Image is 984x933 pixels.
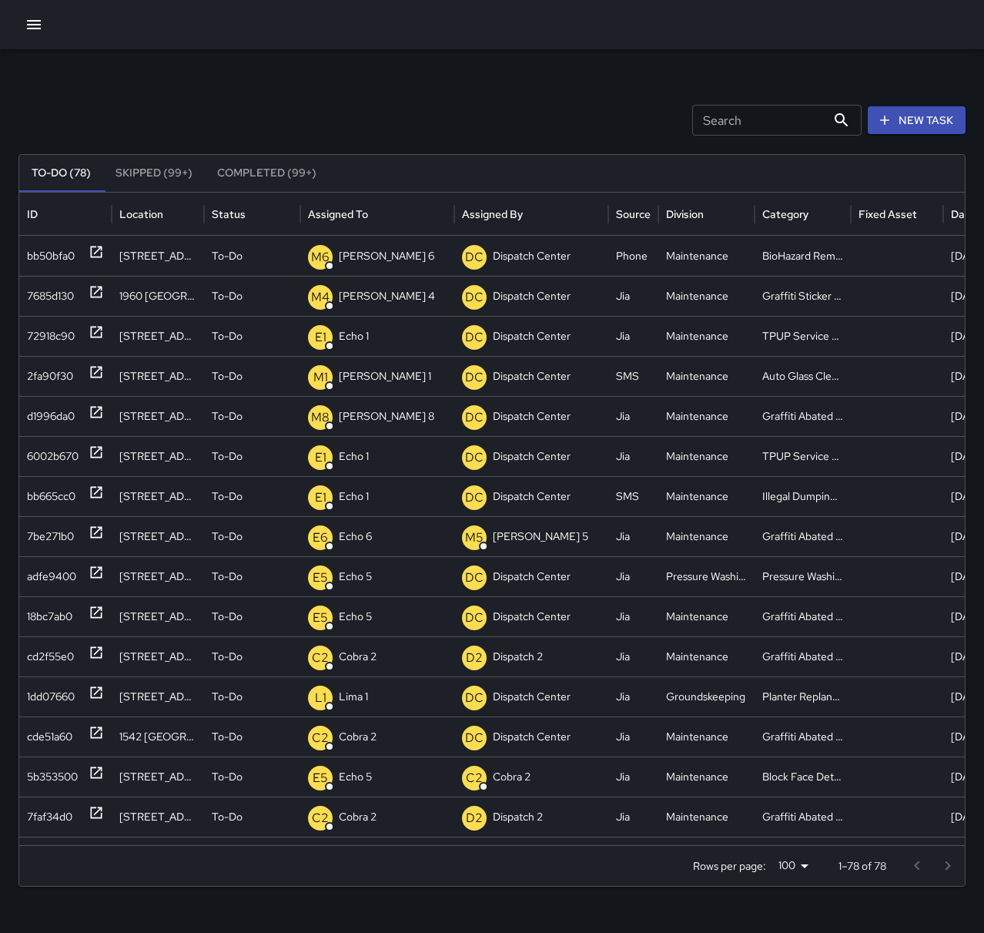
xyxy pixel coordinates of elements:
[658,236,755,276] div: Maintenance
[112,556,204,596] div: 1633 San Pablo Avenue
[493,237,571,276] p: Dispatch Center
[112,316,204,356] div: 2225 Webster Street
[27,357,73,396] div: 2fa90f30
[462,207,523,221] div: Assigned By
[27,757,78,797] div: 5b353500
[339,797,377,837] p: Cobra 2
[608,676,658,717] div: Jia
[868,106,966,135] button: New Task
[339,557,372,596] p: Echo 5
[755,436,851,476] div: TPUP Service Requested
[339,477,369,516] p: Echo 1
[212,207,246,221] div: Status
[658,356,755,396] div: Maintenance
[658,717,755,757] div: Maintenance
[466,649,483,667] p: D2
[658,276,755,316] div: Maintenance
[608,316,658,356] div: Jia
[658,436,755,476] div: Maintenance
[112,797,204,837] div: 550 12th Street
[112,396,204,436] div: 508 16th Street
[315,689,326,707] p: L1
[608,636,658,676] div: Jia
[19,155,103,192] button: To-Do (78)
[608,556,658,596] div: Jia
[755,556,851,596] div: Pressure Washing Hotspot List Completed
[493,797,543,837] p: Dispatch 2
[339,637,377,676] p: Cobra 2
[339,357,431,396] p: [PERSON_NAME] 1
[493,357,571,396] p: Dispatch Center
[313,569,328,587] p: E5
[493,637,543,676] p: Dispatch 2
[755,636,851,676] div: Graffiti Abated Large
[755,676,851,717] div: Planter Replanted
[608,516,658,556] div: Jia
[27,717,72,757] div: cde51a60
[465,448,484,467] p: DC
[493,517,588,556] p: [PERSON_NAME] 5
[112,636,204,676] div: 2630 Broadway
[493,597,571,636] p: Dispatch Center
[658,596,755,636] div: Maintenance
[755,797,851,837] div: Graffiti Abated Large
[112,596,204,636] div: 2300 Broadway
[212,717,243,757] p: To-Do
[465,408,484,427] p: DC
[313,609,328,627] p: E5
[212,317,243,356] p: To-Do
[27,237,75,276] div: bb50bfa0
[112,236,204,276] div: 363 15th Street
[212,797,243,837] p: To-Do
[658,476,755,516] div: Maintenance
[339,237,434,276] p: [PERSON_NAME] 6
[339,397,434,436] p: [PERSON_NAME] 8
[339,717,377,757] p: Cobra 2
[311,248,330,267] p: M6
[27,317,75,356] div: 72918c90
[493,317,571,356] p: Dispatch Center
[205,155,329,192] button: Completed (99+)
[493,757,530,797] p: Cobra 2
[212,757,243,797] p: To-Do
[465,368,484,387] p: DC
[616,207,651,221] div: Source
[755,276,851,316] div: Graffiti Sticker Abated Small
[608,757,658,797] div: Jia
[755,596,851,636] div: Graffiti Abated Large
[466,769,483,787] p: C2
[212,237,243,276] p: To-Do
[308,207,368,221] div: Assigned To
[311,408,330,427] p: M8
[493,437,571,476] p: Dispatch Center
[339,317,369,356] p: Echo 1
[313,368,328,387] p: M1
[27,517,74,556] div: 7be271b0
[755,757,851,797] div: Block Face Detailed
[465,609,484,627] p: DC
[608,717,658,757] div: Jia
[27,397,75,436] div: d1996da0
[112,717,204,757] div: 1542 Broadway
[608,436,658,476] div: Jia
[493,397,571,436] p: Dispatch Center
[465,729,484,747] p: DC
[212,637,243,676] p: To-Do
[312,649,329,667] p: C2
[339,277,435,316] p: [PERSON_NAME] 4
[755,356,851,396] div: Auto Glass Cleaned Up
[212,517,243,556] p: To-Do
[315,328,326,347] p: E1
[493,477,571,516] p: Dispatch Center
[772,854,814,877] div: 100
[608,396,658,436] div: Jia
[339,757,372,797] p: Echo 5
[312,809,329,827] p: C2
[493,717,571,757] p: Dispatch Center
[658,396,755,436] div: Maintenance
[493,277,571,316] p: Dispatch Center
[212,557,243,596] p: To-Do
[755,516,851,556] div: Graffiti Abated Large
[658,316,755,356] div: Maintenance
[666,207,704,221] div: Division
